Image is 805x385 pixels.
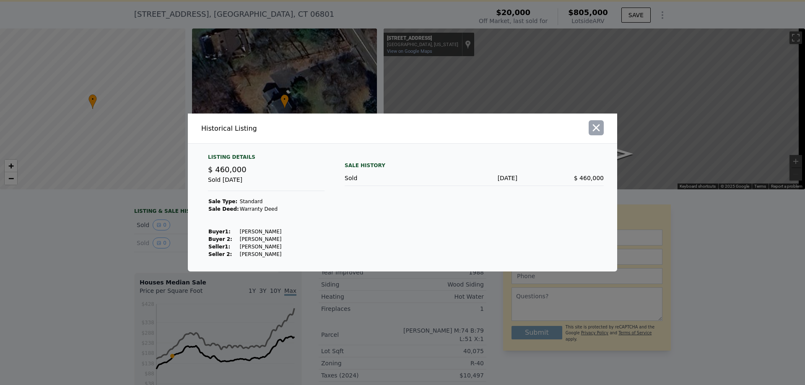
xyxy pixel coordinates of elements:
td: Warranty Deed [239,205,282,213]
div: Sold [DATE] [208,176,325,191]
strong: Buyer 1 : [208,229,231,235]
td: [PERSON_NAME] [239,228,282,235]
strong: Sale Deed: [208,206,239,212]
strong: Seller 2: [208,251,232,257]
span: $ 460,000 [208,165,247,174]
div: Sold [345,174,431,182]
strong: Sale Type: [208,199,237,204]
strong: Buyer 2: [208,236,232,242]
strong: Seller 1 : [208,244,230,250]
div: Sale History [345,160,604,171]
td: [PERSON_NAME] [239,251,282,258]
td: Standard [239,198,282,205]
div: Listing Details [208,154,325,164]
td: [PERSON_NAME] [239,243,282,251]
div: Historical Listing [201,124,399,134]
td: [PERSON_NAME] [239,235,282,243]
span: $ 460,000 [574,175,604,181]
div: [DATE] [431,174,517,182]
